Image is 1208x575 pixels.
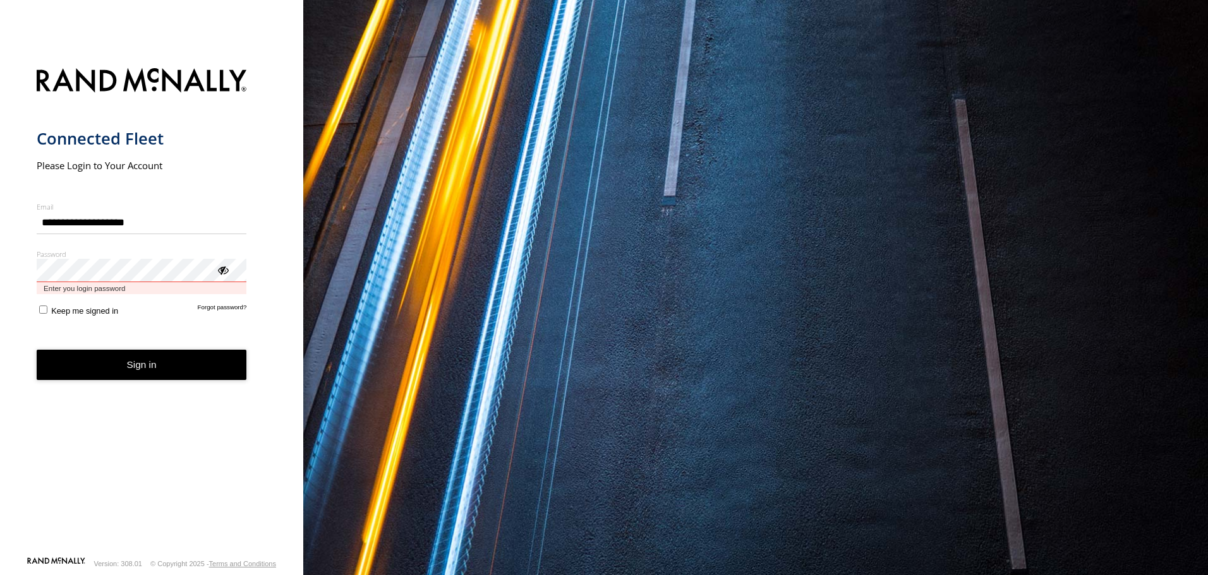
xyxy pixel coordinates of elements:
button: Sign in [37,350,247,381]
input: Keep me signed in [39,305,47,314]
h2: Please Login to Your Account [37,159,247,172]
img: Rand McNally [37,66,247,98]
a: Visit our Website [27,557,85,570]
div: © Copyright 2025 - [150,560,276,567]
form: main [37,61,267,556]
a: Forgot password? [198,304,247,316]
div: ViewPassword [216,263,229,276]
span: Enter you login password [37,282,247,294]
div: Version: 308.01 [94,560,142,567]
a: Terms and Conditions [209,560,276,567]
label: Email [37,202,247,211]
h1: Connected Fleet [37,128,247,149]
label: Password [37,249,247,259]
span: Keep me signed in [51,306,118,316]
